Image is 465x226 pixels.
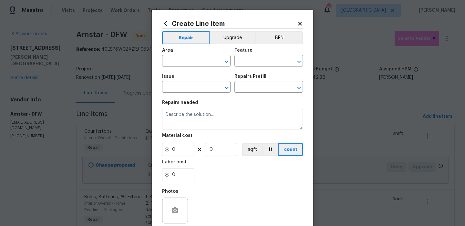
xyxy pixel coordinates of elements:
button: ft [262,143,278,156]
button: Open [222,83,231,92]
h5: Repairs needed [162,100,198,105]
button: count [278,143,303,156]
h5: Feature [234,48,253,53]
button: sqft [242,143,262,156]
h5: Photos [162,189,178,194]
button: BRN [255,31,303,44]
button: Open [222,57,231,66]
h2: Create Line Item [162,20,297,27]
h5: Material cost [162,133,192,138]
h5: Area [162,48,173,53]
h5: Issue [162,74,174,79]
h5: Labor cost [162,160,187,164]
button: Repair [162,31,210,44]
button: Upgrade [210,31,256,44]
h5: Repairs Prefill [234,74,266,79]
button: Open [294,83,304,92]
button: Open [294,57,304,66]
